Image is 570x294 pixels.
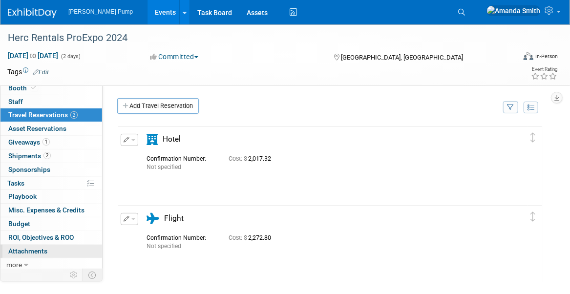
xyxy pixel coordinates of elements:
span: Not specified [147,164,181,170]
img: Format-Inperson.png [524,52,533,60]
span: Asset Reservations [8,125,66,132]
a: Staff [0,95,102,108]
div: Confirmation Number: [147,231,214,242]
a: Tasks [0,177,102,190]
a: Shipments2 [0,149,102,163]
a: Playbook [0,190,102,203]
span: 2,272.80 [229,234,275,241]
span: Hotel [163,135,181,144]
span: Booth [8,84,38,92]
a: Travel Reservations2 [0,108,102,122]
span: (2 days) [60,53,81,60]
i: Click and drag to move item [530,212,535,222]
div: Event Rating [531,67,557,72]
span: [GEOGRAPHIC_DATA], [GEOGRAPHIC_DATA] [341,54,463,61]
a: Budget [0,217,102,231]
i: Flight [147,213,159,224]
span: ROI, Objectives & ROO [8,233,74,241]
span: [DATE] [DATE] [7,51,59,60]
td: Tags [7,67,49,77]
span: Misc. Expenses & Credits [8,206,84,214]
span: Cost: $ [229,155,248,162]
i: Click and drag to move item [530,133,535,143]
span: Giveaways [8,138,50,146]
td: Personalize Event Tab Strip [65,269,83,281]
div: Herc Rentals ProExpo 2024 [4,29,504,47]
a: Attachments [0,245,102,258]
i: Booth reservation complete [31,85,36,90]
a: ROI, Objectives & ROO [0,231,102,244]
span: Attachments [8,247,47,255]
i: Hotel [147,134,158,145]
a: Sponsorships [0,163,102,176]
a: Giveaways1 [0,136,102,149]
td: Toggle Event Tabs [83,269,103,281]
span: Shipments [8,152,51,160]
span: to [28,52,38,60]
span: Staff [8,98,23,105]
div: Confirmation Number: [147,152,214,163]
a: Misc. Expenses & Credits [0,204,102,217]
div: In-Person [535,53,558,60]
a: Asset Reservations [0,122,102,135]
span: Playbook [8,192,37,200]
span: more [6,261,22,269]
button: Committed [147,52,202,62]
span: Tasks [7,179,24,187]
i: Filter by Traveler [507,105,514,111]
a: Booth [0,82,102,95]
span: Sponsorships [8,166,50,173]
span: Flight [164,214,184,223]
span: 2,017.32 [229,155,275,162]
span: 1 [42,138,50,146]
span: Cost: $ [229,234,248,241]
span: [PERSON_NAME] Pump [68,8,133,15]
a: Add Travel Reservation [117,98,199,114]
span: 2 [70,111,78,119]
img: ExhibitDay [8,8,57,18]
img: Amanda Smith [486,5,541,16]
a: more [0,258,102,272]
span: Not specified [147,243,181,250]
span: Travel Reservations [8,111,78,119]
div: Event Format [472,51,558,65]
span: 2 [43,152,51,159]
a: Edit [33,69,49,76]
span: Budget [8,220,30,228]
